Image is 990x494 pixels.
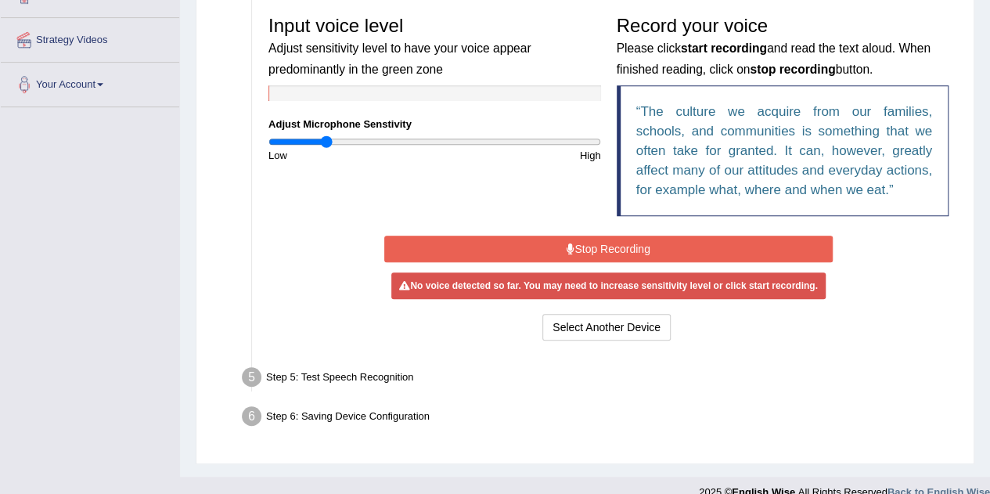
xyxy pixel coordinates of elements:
[268,117,412,132] label: Adjust Microphone Senstivity
[391,272,825,299] div: No voice detected so far. You may need to increase sensitivity level or click start recording.
[434,148,608,163] div: High
[681,41,767,55] b: start recording
[617,16,949,78] h3: Record your voice
[542,314,671,341] button: Select Another Device
[1,63,179,102] a: Your Account
[235,402,967,436] div: Step 6: Saving Device Configuration
[1,18,179,57] a: Strategy Videos
[268,16,601,78] h3: Input voice level
[636,104,933,197] q: The culture we acquire from our families, schools, and communities is something that we often tak...
[235,362,967,397] div: Step 5: Test Speech Recognition
[750,63,835,76] b: stop recording
[384,236,833,262] button: Stop Recording
[617,41,931,75] small: Please click and read the text aloud. When finished reading, click on button.
[261,148,434,163] div: Low
[268,41,531,75] small: Adjust sensitivity level to have your voice appear predominantly in the green zone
